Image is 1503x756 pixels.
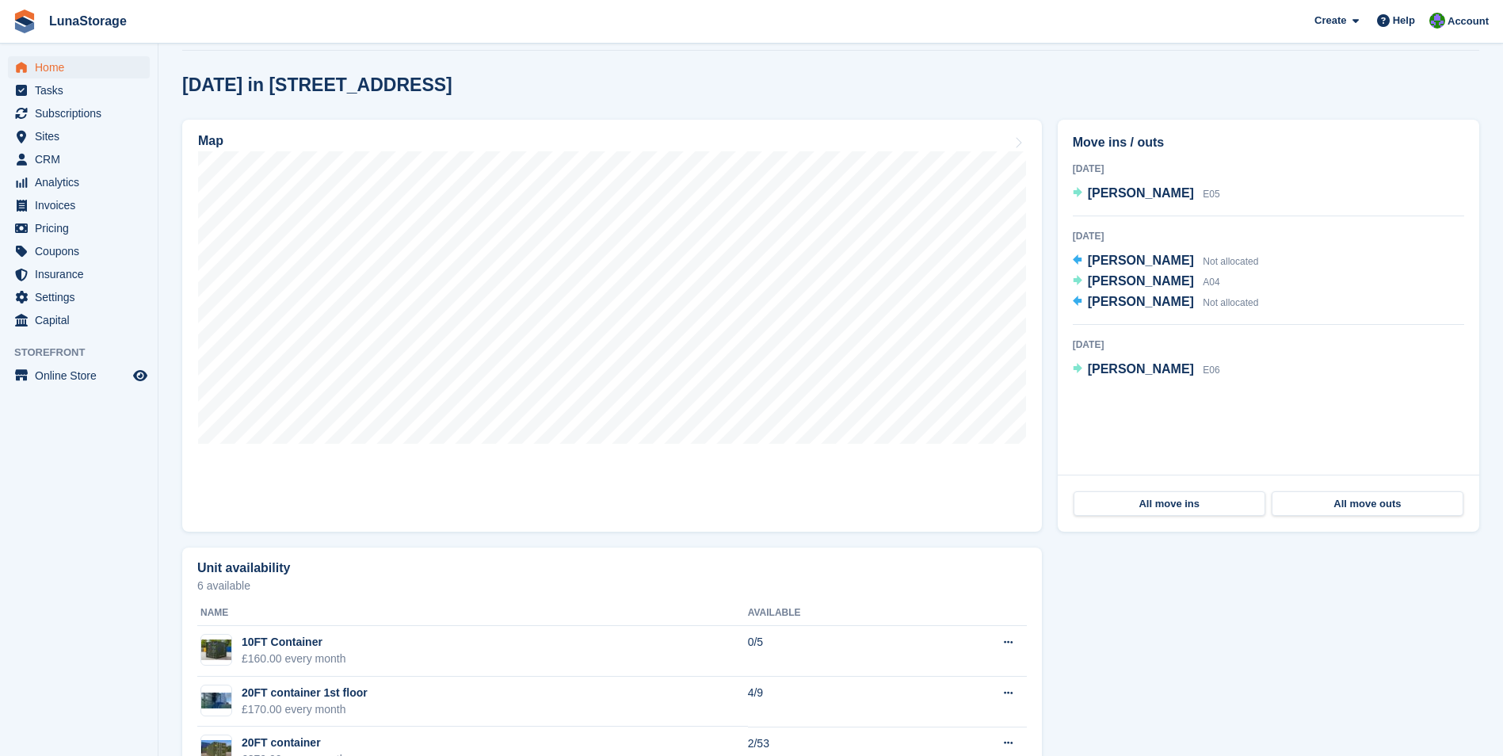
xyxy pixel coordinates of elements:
span: A04 [1203,277,1219,288]
div: 10FT Container [242,634,346,651]
a: menu [8,79,150,101]
span: Insurance [35,263,130,285]
span: Storefront [14,345,158,361]
span: Sites [35,125,130,147]
span: Not allocated [1203,297,1258,308]
th: Available [748,601,919,626]
a: [PERSON_NAME] E05 [1073,184,1220,204]
span: Online Store [35,365,130,387]
img: stora-icon-8386f47178a22dfd0bd8f6a31ec36ba5ce8667c1dd55bd0f319d3a0aa187defe.svg [13,10,36,33]
a: LunaStorage [43,8,133,34]
td: 4/9 [748,677,919,727]
span: Settings [35,286,130,308]
span: Create [1314,13,1346,29]
div: [DATE] [1073,162,1464,176]
span: Pricing [35,217,130,239]
span: [PERSON_NAME] [1088,362,1194,376]
span: [PERSON_NAME] [1088,254,1194,267]
a: [PERSON_NAME] E06 [1073,360,1220,380]
span: Analytics [35,171,130,193]
img: 20ft%20%201st%20floor.jpg [201,693,231,708]
span: [PERSON_NAME] [1088,186,1194,200]
h2: Move ins / outs [1073,133,1464,152]
div: £160.00 every month [242,651,346,667]
a: [PERSON_NAME] Not allocated [1073,292,1259,313]
a: menu [8,217,150,239]
a: menu [8,102,150,124]
span: Tasks [35,79,130,101]
a: menu [8,240,150,262]
h2: [DATE] in [STREET_ADDRESS] [182,74,452,96]
a: menu [8,309,150,331]
a: menu [8,125,150,147]
a: All move ins [1074,491,1265,517]
a: menu [8,194,150,216]
a: menu [8,286,150,308]
span: E05 [1203,189,1219,200]
a: menu [8,171,150,193]
a: menu [8,148,150,170]
img: Cathal Vaughan [1429,13,1445,29]
img: 10ft%20container.jpg [201,640,231,660]
span: Invoices [35,194,130,216]
td: 0/5 [748,626,919,677]
h2: Map [198,134,223,148]
h2: Unit availability [197,561,290,575]
a: All move outs [1272,491,1463,517]
span: E06 [1203,365,1219,376]
span: Capital [35,309,130,331]
div: [DATE] [1073,229,1464,243]
span: Account [1448,13,1489,29]
div: £170.00 every month [242,701,368,718]
div: 20FT container 1st floor [242,685,368,701]
span: [PERSON_NAME] [1088,295,1194,308]
a: menu [8,263,150,285]
span: Not allocated [1203,256,1258,267]
span: Coupons [35,240,130,262]
span: [PERSON_NAME] [1088,274,1194,288]
span: Home [35,56,130,78]
a: [PERSON_NAME] Not allocated [1073,251,1259,272]
span: CRM [35,148,130,170]
a: Preview store [131,366,150,385]
a: [PERSON_NAME] A04 [1073,272,1220,292]
a: Map [182,120,1042,532]
div: 20FT container [242,735,346,751]
span: Help [1393,13,1415,29]
a: menu [8,56,150,78]
th: Name [197,601,748,626]
p: 6 available [197,580,1027,591]
span: Subscriptions [35,102,130,124]
div: [DATE] [1073,338,1464,352]
a: menu [8,365,150,387]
